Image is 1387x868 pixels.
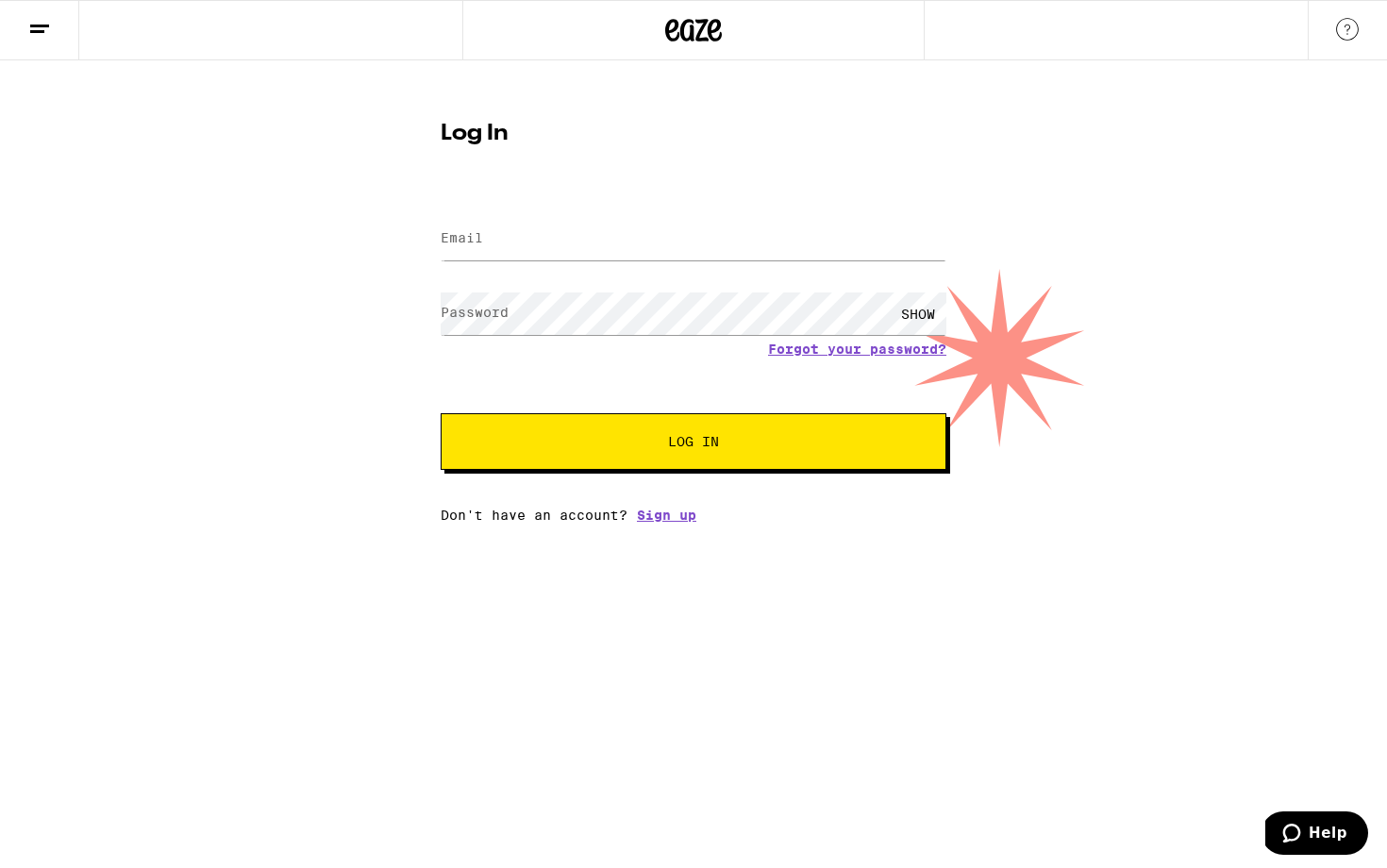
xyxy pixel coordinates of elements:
h1: Log In [441,123,946,145]
span: Log In [668,435,719,448]
a: Sign up [637,508,696,523]
label: Password [441,305,509,320]
button: Log In [441,413,946,470]
a: Forgot your password? [768,342,946,357]
div: SHOW [890,292,946,335]
label: Email [441,230,483,245]
div: Don't have an account? [441,508,946,523]
iframe: Opens a widget where you can find more information [1265,811,1368,859]
input: Email [441,218,946,260]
